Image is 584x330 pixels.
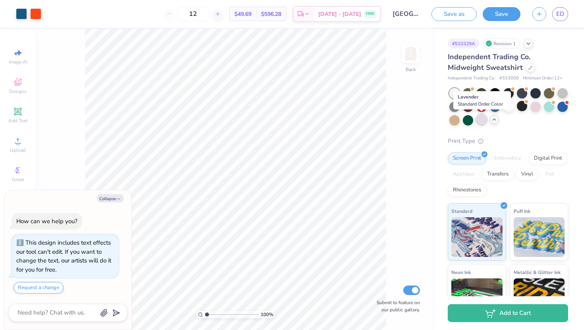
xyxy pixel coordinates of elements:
[9,88,27,95] span: Designs
[10,147,26,153] span: Upload
[9,59,27,65] span: Image AI
[451,217,503,257] img: Standard
[514,278,565,318] img: Metallic & Glitter Ink
[14,282,64,293] button: Request a change
[458,101,503,107] span: Standard Order Color
[448,152,486,164] div: Screen Print
[483,39,520,48] div: Revision 1
[448,137,568,146] div: Print Type
[366,11,374,17] span: FREE
[453,91,511,110] div: Lavender
[448,75,495,82] span: Independent Trading Co.
[556,10,564,19] span: ED
[8,118,27,124] span: Add Text
[16,217,77,225] div: How can we help you?
[451,268,471,276] span: Neon Ink
[523,75,563,82] span: Minimum Order: 12 +
[448,304,568,322] button: Add to Cart
[387,6,425,22] input: Untitled Design
[12,176,24,183] span: Greek
[482,168,514,180] div: Transfers
[514,268,561,276] span: Metallic & Glitter Ink
[406,66,416,73] div: Back
[516,168,538,180] div: Vinyl
[431,7,477,21] button: Save as
[514,217,565,257] img: Puff Ink
[483,7,520,21] button: Save
[541,168,559,180] div: Foil
[403,46,419,62] img: Back
[529,152,567,164] div: Digital Print
[514,207,530,215] span: Puff Ink
[16,239,111,274] div: This design includes text effects our tool can't edit. If you want to change the text, our artist...
[448,39,480,48] div: # 510329A
[372,299,420,313] label: Submit to feature on our public gallery.
[499,75,519,82] span: # SS3000
[261,10,281,18] span: $596.28
[448,168,480,180] div: Applique
[261,311,273,318] span: 100 %
[97,194,124,203] button: Collapse
[234,10,251,18] span: $49.69
[489,152,526,164] div: Embroidery
[552,7,568,21] a: ED
[448,52,530,72] span: Independent Trading Co. Midweight Sweatshirt
[178,7,209,21] input: – –
[448,184,486,196] div: Rhinestones
[318,10,361,18] span: [DATE] - [DATE]
[451,207,472,215] span: Standard
[451,278,503,318] img: Neon Ink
